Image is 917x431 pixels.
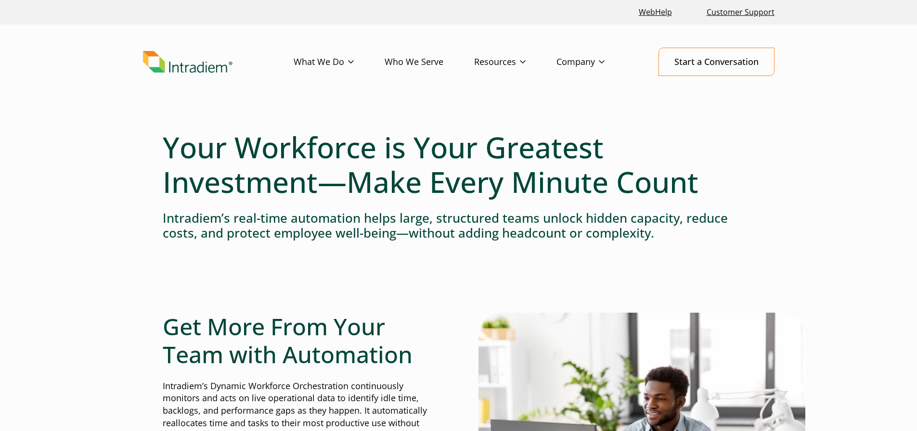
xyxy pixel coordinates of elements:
a: What We Do [294,48,385,76]
a: Customer Support [703,2,778,23]
a: Who We Serve [385,48,474,76]
a: Link opens in a new window [635,2,676,23]
h2: Get More From Your Team with Automation [163,313,439,368]
img: Intradiem [143,51,232,73]
a: Resources [474,48,556,76]
h1: Your Workforce is Your Greatest Investment—Make Every Minute Count [163,130,755,199]
h4: Intradiem’s real-time automation helps large, structured teams unlock hidden capacity, reduce cos... [163,211,755,241]
a: Company [556,48,635,76]
a: Link to homepage of Intradiem [143,51,294,73]
a: Start a Conversation [659,48,775,76]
